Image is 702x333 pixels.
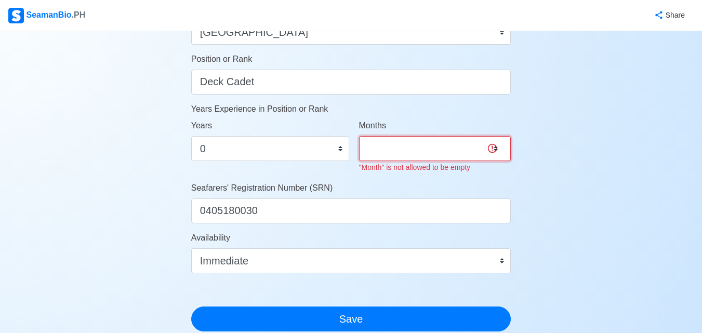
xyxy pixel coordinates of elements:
span: Seafarers' Registration Number (SRN) [191,183,333,192]
input: ex. 2nd Officer w/ Master License [191,70,511,95]
p: Years Experience in Position or Rank [191,103,511,115]
img: Logo [8,8,24,23]
button: Save [191,307,511,331]
span: .PH [72,10,86,19]
button: Share [644,5,694,25]
label: Months [359,119,386,132]
div: SeamanBio [8,8,85,23]
small: "Month" is not allowed to be empty [359,163,471,171]
label: Availability [191,232,230,244]
span: Position or Rank [191,55,252,63]
label: Years [191,119,212,132]
input: ex. 1234567890 [191,198,511,223]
